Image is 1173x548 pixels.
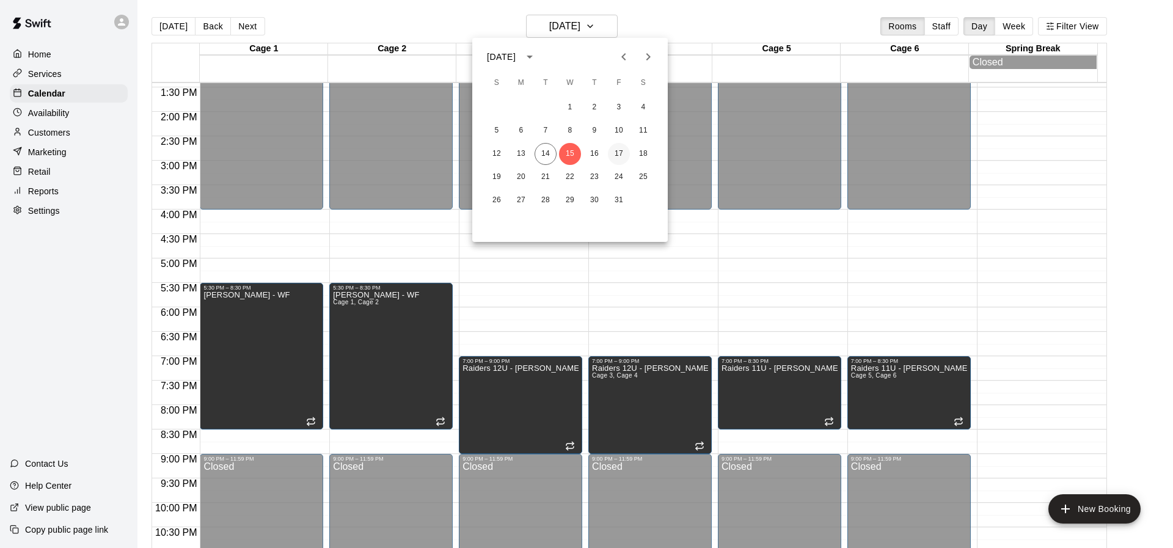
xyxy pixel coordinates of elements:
[636,45,660,69] button: Next month
[486,189,508,211] button: 26
[559,189,581,211] button: 29
[608,97,630,119] button: 3
[559,143,581,165] button: 15
[535,189,557,211] button: 28
[510,166,532,188] button: 20
[535,143,557,165] button: 14
[608,143,630,165] button: 17
[583,143,605,165] button: 16
[535,71,557,95] span: Tuesday
[486,120,508,142] button: 5
[535,166,557,188] button: 21
[510,71,532,95] span: Monday
[583,120,605,142] button: 9
[632,97,654,119] button: 4
[535,120,557,142] button: 7
[612,45,636,69] button: Previous month
[510,189,532,211] button: 27
[559,166,581,188] button: 22
[487,51,516,64] div: [DATE]
[486,166,508,188] button: 19
[559,97,581,119] button: 1
[632,120,654,142] button: 11
[519,46,540,67] button: calendar view is open, switch to year view
[608,71,630,95] span: Friday
[608,120,630,142] button: 10
[559,120,581,142] button: 8
[608,166,630,188] button: 24
[583,166,605,188] button: 23
[486,143,508,165] button: 12
[632,166,654,188] button: 25
[583,189,605,211] button: 30
[632,71,654,95] span: Saturday
[510,120,532,142] button: 6
[583,97,605,119] button: 2
[486,71,508,95] span: Sunday
[632,143,654,165] button: 18
[608,189,630,211] button: 31
[559,71,581,95] span: Wednesday
[510,143,532,165] button: 13
[583,71,605,95] span: Thursday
